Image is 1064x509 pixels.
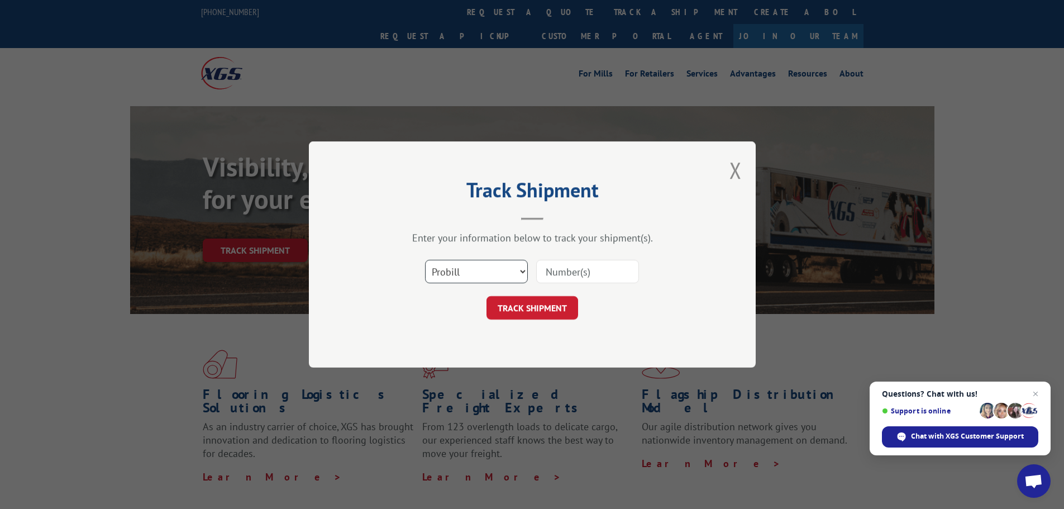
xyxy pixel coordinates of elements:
[486,296,578,320] button: TRACK SHIPMENT
[365,231,700,244] div: Enter your information below to track your shipment(s).
[729,155,742,185] button: Close modal
[1029,387,1042,401] span: Close chat
[882,389,1038,398] span: Questions? Chat with us!
[882,426,1038,448] div: Chat with XGS Customer Support
[365,182,700,203] h2: Track Shipment
[1017,464,1051,498] div: Open chat
[911,431,1024,441] span: Chat with XGS Customer Support
[536,260,639,283] input: Number(s)
[882,407,976,415] span: Support is online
